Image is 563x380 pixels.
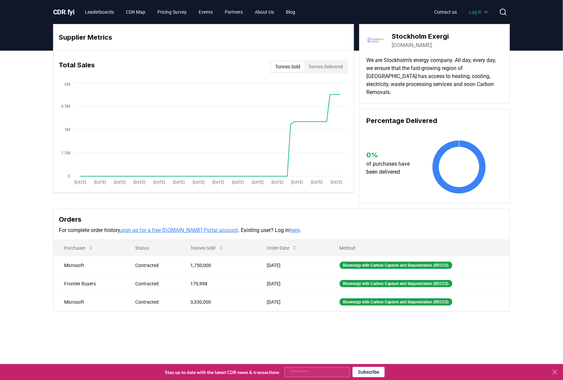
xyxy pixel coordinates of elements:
[135,262,174,269] div: Contracted
[75,180,86,185] tspan: [DATE]
[272,180,284,185] tspan: [DATE]
[180,256,256,274] td: 1,750,000
[130,245,174,251] p: Status
[340,298,452,306] div: Bioenergy with Carbon Capture and Sequestration (BECCS)
[194,6,218,18] a: Events
[366,116,503,126] h3: Percentage Delivered
[464,6,494,18] a: Log in
[121,227,238,233] a: sign up for a free [DOMAIN_NAME] Portal account
[61,104,70,109] tspan: 4.5M
[220,6,248,18] a: Partners
[64,82,70,87] tspan: 6M
[135,280,174,287] div: Contracted
[152,6,192,18] a: Pricing Survey
[59,32,348,42] h3: Supplier Metrics
[469,9,489,15] span: Log in
[429,6,494,18] nav: Main
[173,180,185,185] tspan: [DATE]
[185,241,229,255] button: Tonnes Sold
[114,180,126,185] tspan: [DATE]
[68,174,70,179] tspan: 0
[80,6,120,18] a: Leaderboards
[366,31,385,50] img: Stockholm Exergi-logo
[64,127,70,132] tspan: 3M
[366,150,416,160] h3: 0 %
[232,180,244,185] tspan: [DATE]
[121,6,151,18] a: CDR Map
[53,7,74,17] a: CDR.fyi
[392,41,432,49] a: [DOMAIN_NAME]
[366,160,416,176] p: of purchases have been delivered
[290,227,300,233] a: here
[66,8,68,16] span: .
[59,241,99,255] button: Purchaser
[271,61,304,72] button: Tonnes Sold
[366,56,503,96] p: We are Stockholm’s energy company. All day, every day, we ensure that the fast-growing region of ...
[53,293,125,311] td: Microsoft
[252,180,264,185] tspan: [DATE]
[180,293,256,311] td: 3,330,000
[340,262,452,269] div: Bioenergy with Carbon Capture and Sequestration (BECCS)
[392,31,449,41] h3: Stockholm Exergi
[53,274,125,293] td: Frontier Buyers
[311,180,323,185] tspan: [DATE]
[135,299,174,305] div: Contracted
[292,180,303,185] tspan: [DATE]
[95,180,106,185] tspan: [DATE]
[53,8,74,16] span: CDR fyi
[256,274,329,293] td: [DATE]
[134,180,146,185] tspan: [DATE]
[256,293,329,311] td: [DATE]
[213,180,224,185] tspan: [DATE]
[429,6,462,18] a: Contact us
[193,180,205,185] tspan: [DATE]
[261,241,303,255] button: Order Date
[250,6,279,18] a: About Us
[256,256,329,274] td: [DATE]
[53,256,125,274] td: Microsoft
[180,274,256,293] td: 179,998
[59,214,504,224] h3: Orders
[61,151,70,155] tspan: 1.5M
[334,245,504,251] p: Method
[154,180,165,185] tspan: [DATE]
[59,60,95,73] h3: Total Sales
[304,61,347,72] button: Tonnes Delivered
[340,280,452,287] div: Bioenergy with Carbon Capture and Sequestration (BECCS)
[331,180,343,185] tspan: [DATE]
[80,6,301,18] nav: Main
[281,6,301,18] a: Blog
[59,226,504,234] p: For complete order history, . Existing user? Log in .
